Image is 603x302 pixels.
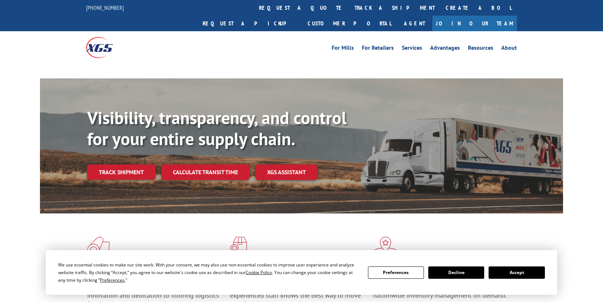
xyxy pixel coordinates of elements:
[87,164,155,180] a: Track shipment
[46,250,557,295] div: Cookie Consent Prompt
[230,237,247,256] img: xgs-icon-focused-on-flooring-red
[468,45,493,53] a: Resources
[255,164,317,180] a: XGS ASSISTANT
[397,16,432,31] a: Agent
[100,277,125,283] span: Preferences
[58,261,359,284] div: We use essential cookies to make our site work. With your consent, we may also use non-essential ...
[430,45,460,53] a: Advantages
[402,45,422,53] a: Services
[87,106,347,150] b: Visibility, transparency, and control for your entire supply chain.
[501,45,517,53] a: About
[368,266,424,279] button: Preferences
[489,266,545,279] button: Accept
[332,45,354,53] a: For Mills
[87,237,110,256] img: xgs-icon-total-supply-chain-intelligence-red
[86,4,124,11] a: [PHONE_NUMBER]
[428,266,484,279] button: Decline
[362,45,394,53] a: For Retailers
[246,269,272,276] span: Cookie Policy
[197,16,302,31] a: Request a pickup
[161,164,250,180] a: Calculate transit time
[373,237,398,256] img: xgs-icon-flagship-distribution-model-red
[302,16,397,31] a: Customer Portal
[432,16,517,31] a: Join Our Team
